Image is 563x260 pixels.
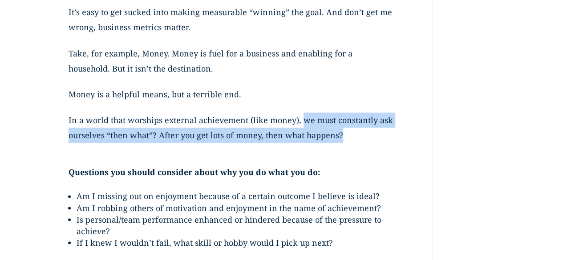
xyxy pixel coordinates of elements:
p: Take, for example, Money. Money is fuel for a business and enabling for a household. But it isn’t... [69,46,393,87]
p: It’s easy to get sucked into making measurable “winning” the goal. And don’t get me wrong, busine... [69,4,393,45]
p: Money is a helpful means, but a terrible end. [69,87,393,112]
strong: Questions you should consider about why you do what you do: [69,167,320,177]
li: Is personal/team performance enhanced or hindered because of the pressure to achieve? [77,213,393,236]
p: In a world that worships external achievement (like money), we must constantly ask ourselves “the... [69,112,393,153]
li: If I knew I wouldn’t fail, what skill or hobby would I pick up next? [77,236,393,248]
li: Am I robbing others of motivation and enjoyment in the name of achievement? [77,202,393,213]
li: Am I missing out on enjoyment because of a certain outcome I believe is ideal? [77,190,393,202]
